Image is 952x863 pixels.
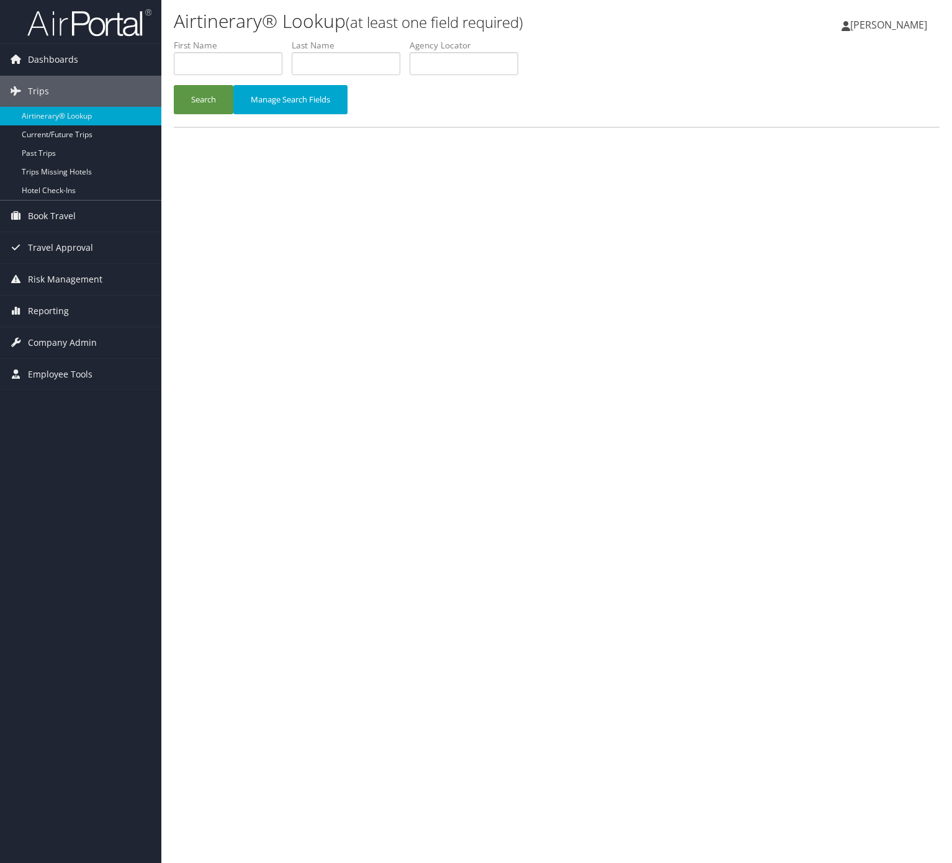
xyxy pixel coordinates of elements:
[174,39,292,52] label: First Name
[410,39,528,52] label: Agency Locator
[174,85,233,114] button: Search
[28,76,49,107] span: Trips
[28,232,93,263] span: Travel Approval
[28,264,102,295] span: Risk Management
[28,201,76,232] span: Book Travel
[28,296,69,327] span: Reporting
[233,85,348,114] button: Manage Search Fields
[850,18,927,32] span: [PERSON_NAME]
[28,44,78,75] span: Dashboards
[174,8,685,34] h1: Airtinerary® Lookup
[28,327,97,358] span: Company Admin
[28,359,92,390] span: Employee Tools
[346,12,523,32] small: (at least one field required)
[842,6,940,43] a: [PERSON_NAME]
[27,8,151,37] img: airportal-logo.png
[292,39,410,52] label: Last Name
